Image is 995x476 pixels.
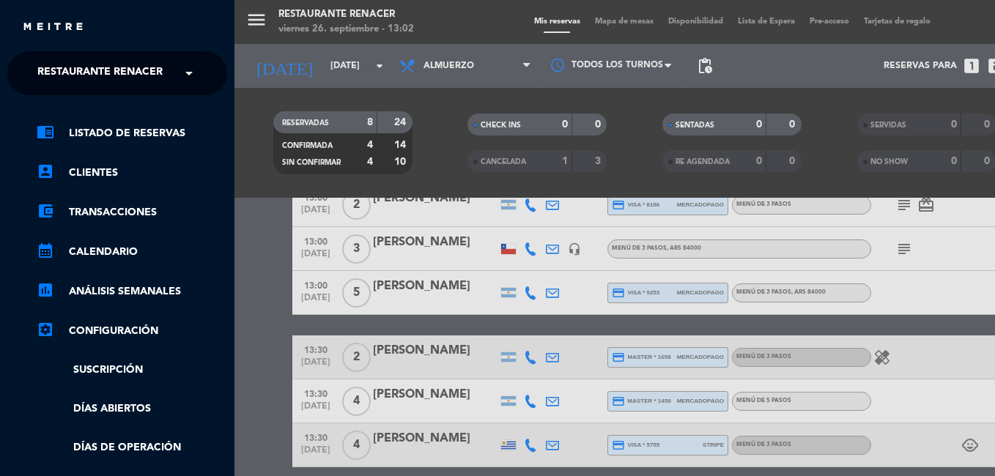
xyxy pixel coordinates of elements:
i: assessment [37,281,54,299]
a: assessmentANÁLISIS SEMANALES [37,283,227,300]
a: calendar_monthCalendario [37,243,227,261]
i: chrome_reader_mode [37,123,54,141]
a: Configuración [37,322,227,340]
a: account_boxClientes [37,164,227,182]
img: MEITRE [22,22,84,33]
i: calendar_month [37,242,54,259]
span: Restaurante Renacer [37,58,163,89]
i: account_box [37,163,54,180]
a: Días de Operación [37,439,227,456]
i: settings_applications [37,321,54,338]
a: Suscripción [37,362,227,379]
a: account_balance_walletTransacciones [37,204,227,221]
a: chrome_reader_modeListado de Reservas [37,124,227,142]
a: Días abiertos [37,401,227,417]
i: account_balance_wallet [37,202,54,220]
